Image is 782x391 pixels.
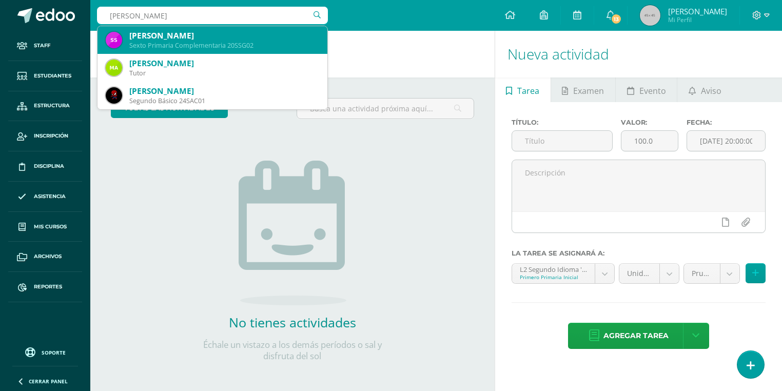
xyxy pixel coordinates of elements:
span: [PERSON_NAME] [668,6,727,16]
a: Evento [616,77,677,102]
div: Tutor [129,69,319,77]
span: Agregar tarea [603,323,669,348]
span: Mi Perfil [668,15,727,24]
p: Échale un vistazo a los demás períodos o sal y disfruta del sol [190,339,395,362]
span: Soporte [42,349,66,356]
span: Aviso [701,79,721,103]
span: Prueba de Logro (40.0%) [692,264,712,283]
div: Segundo Básico 24SAC01 [129,96,319,105]
a: Estudiantes [8,61,82,91]
span: Tarea [517,79,539,103]
img: 7357ee1a993f0ef49e8f8229fde5d10a.png [106,60,122,76]
span: Reportes [34,283,62,291]
span: Unidad 4 [627,264,652,283]
input: Puntos máximos [621,131,678,151]
span: Staff [34,42,50,50]
span: Archivos [34,252,62,261]
a: Estructura [8,91,82,122]
div: Primero Primaria Inicial [520,273,588,281]
input: Busca una actividad próxima aquí... [297,99,474,119]
label: Fecha: [687,119,766,126]
a: Prueba de Logro (40.0%) [684,264,739,283]
h1: Nueva actividad [507,31,770,77]
a: Soporte [12,345,78,359]
img: 7ddee7ff868655c18a797225cabe7cb4.png [106,32,122,48]
div: L2 Segundo Idioma 'compound--L2 Segundo Idioma' [520,264,588,273]
a: Disciplina [8,151,82,182]
a: Mis cursos [8,212,82,242]
a: Aviso [677,77,732,102]
input: Fecha de entrega [687,131,765,151]
span: Cerrar panel [29,378,68,385]
div: Sexto Primaria Complementaria 20SSG02 [129,41,319,50]
a: Staff [8,31,82,61]
span: 13 [611,13,622,25]
a: Unidad 4 [619,264,679,283]
input: Busca un usuario... [97,7,328,24]
a: Tarea [495,77,551,102]
span: Asistencia [34,192,66,201]
span: Disciplina [34,162,64,170]
a: Reportes [8,272,82,302]
a: Inscripción [8,121,82,151]
div: [PERSON_NAME] [129,86,319,96]
div: [PERSON_NAME] [129,58,319,69]
label: Título: [512,119,613,126]
span: Estudiantes [34,72,71,80]
span: Examen [573,79,604,103]
div: [PERSON_NAME] [129,30,319,41]
a: L2 Segundo Idioma 'compound--L2 Segundo Idioma'Primero Primaria Inicial [512,264,615,283]
img: 45x45 [640,5,660,26]
img: no_activities.png [239,161,346,305]
input: Título [512,131,612,151]
span: Inscripción [34,132,68,140]
a: Asistencia [8,182,82,212]
a: Archivos [8,242,82,272]
span: Evento [639,79,666,103]
label: La tarea se asignará a: [512,249,766,257]
span: Mis cursos [34,223,67,231]
a: Examen [551,77,615,102]
span: Estructura [34,102,70,110]
label: Valor: [621,119,678,126]
h2: No tienes actividades [190,314,395,331]
img: 9165a96c010e96318cdf5547395c8d57.png [106,87,122,104]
